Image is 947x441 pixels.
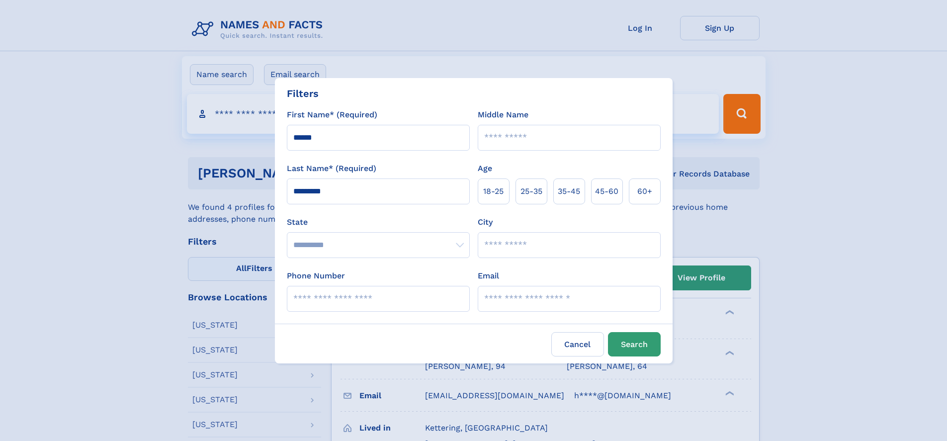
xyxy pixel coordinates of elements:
[287,163,376,175] label: Last Name* (Required)
[478,270,499,282] label: Email
[287,86,319,101] div: Filters
[608,332,661,356] button: Search
[637,185,652,197] span: 60+
[287,270,345,282] label: Phone Number
[478,109,528,121] label: Middle Name
[478,216,493,228] label: City
[558,185,580,197] span: 35‑45
[483,185,504,197] span: 18‑25
[287,109,377,121] label: First Name* (Required)
[595,185,618,197] span: 45‑60
[287,216,470,228] label: State
[520,185,542,197] span: 25‑35
[551,332,604,356] label: Cancel
[478,163,492,175] label: Age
